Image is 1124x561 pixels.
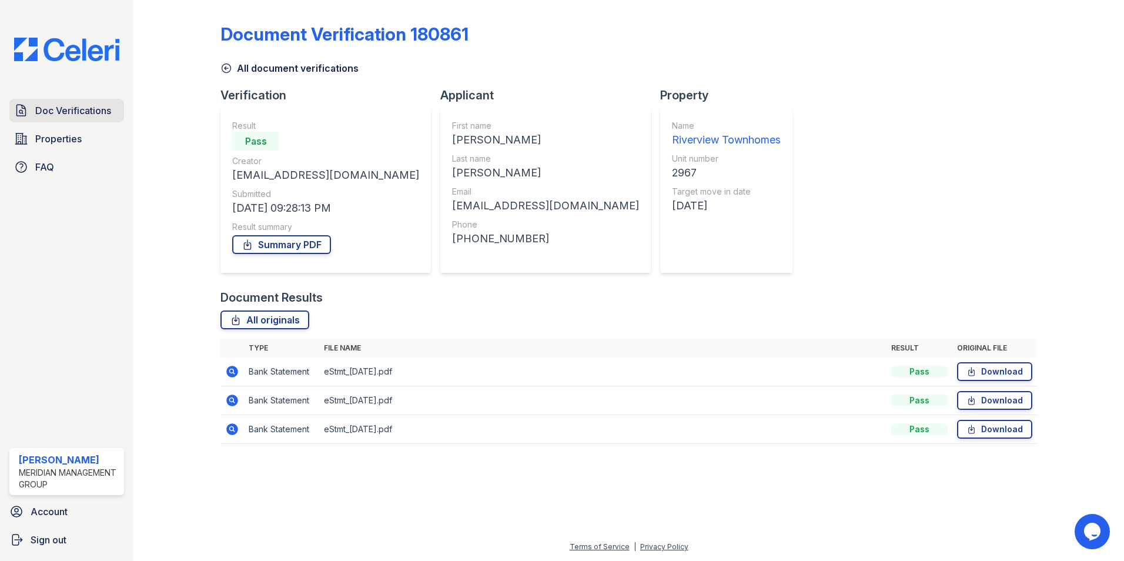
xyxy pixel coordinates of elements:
td: eStmt_[DATE].pdf [319,386,887,415]
a: Name Riverview Townhomes [672,120,781,148]
span: Account [31,505,68,519]
div: Applicant [440,87,660,103]
div: [PERSON_NAME] [19,453,119,467]
a: Download [957,391,1032,410]
span: Doc Verifications [35,103,111,118]
a: Download [957,362,1032,381]
span: FAQ [35,160,54,174]
div: Document Verification 180861 [220,24,469,45]
td: Bank Statement [244,415,319,444]
td: Bank Statement [244,358,319,386]
a: Doc Verifications [9,99,124,122]
div: Email [452,186,639,198]
div: [PERSON_NAME] [452,132,639,148]
div: Target move in date [672,186,781,198]
div: Pass [891,395,948,406]
a: Sign out [5,528,129,552]
th: Result [887,339,952,358]
span: Sign out [31,533,66,547]
div: Submitted [232,188,419,200]
td: eStmt_[DATE].pdf [319,358,887,386]
div: | [634,542,636,551]
div: [PERSON_NAME] [452,165,639,181]
div: Pass [232,132,279,151]
a: Properties [9,127,124,151]
div: Document Results [220,289,323,306]
div: [EMAIL_ADDRESS][DOMAIN_NAME] [452,198,639,214]
span: Properties [35,132,82,146]
a: All document verifications [220,61,359,75]
div: First name [452,120,639,132]
div: Result [232,120,419,132]
div: Verification [220,87,440,103]
div: [DATE] [672,198,781,214]
div: Pass [891,366,948,378]
iframe: chat widget [1075,514,1112,549]
div: 2967 [672,165,781,181]
img: CE_Logo_Blue-a8612792a0a2168367f1c8372b55b34899dd931a85d93a1a3d3e32e68fde9ad4.png [5,38,129,61]
th: File name [319,339,887,358]
a: Summary PDF [232,235,331,254]
div: Name [672,120,781,132]
div: Phone [452,219,639,231]
a: FAQ [9,155,124,179]
div: Creator [232,155,419,167]
div: Meridian Management Group [19,467,119,490]
a: Privacy Policy [640,542,688,551]
td: Bank Statement [244,386,319,415]
a: All originals [220,310,309,329]
td: eStmt_[DATE].pdf [319,415,887,444]
th: Type [244,339,319,358]
div: Result summary [232,221,419,233]
a: Account [5,500,129,523]
div: [DATE] 09:28:13 PM [232,200,419,216]
th: Original file [952,339,1037,358]
a: Terms of Service [570,542,630,551]
a: Download [957,420,1032,439]
div: Last name [452,153,639,165]
div: Unit number [672,153,781,165]
div: Property [660,87,802,103]
div: Pass [891,423,948,435]
div: [EMAIL_ADDRESS][DOMAIN_NAME] [232,167,419,183]
div: Riverview Townhomes [672,132,781,148]
div: [PHONE_NUMBER] [452,231,639,247]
